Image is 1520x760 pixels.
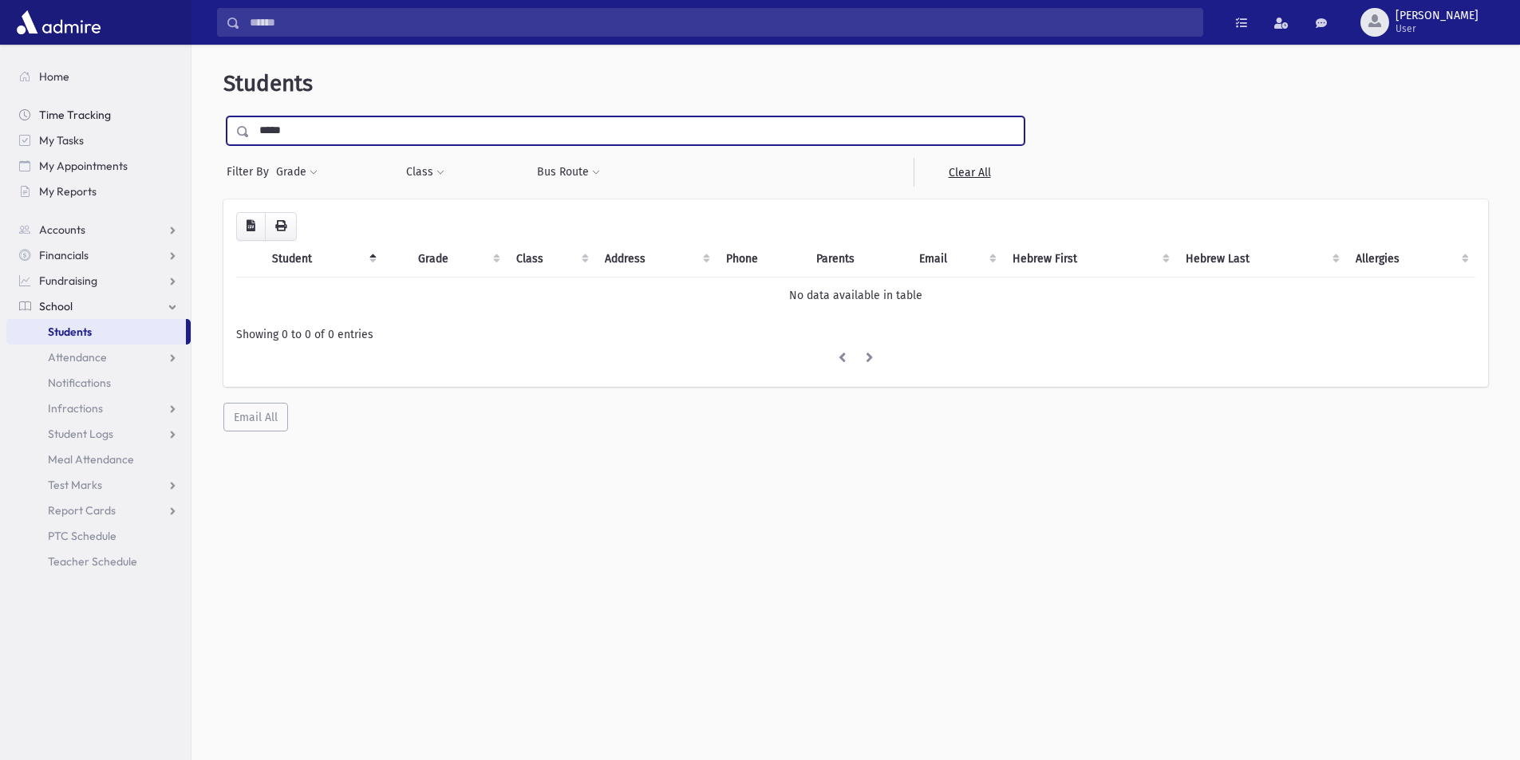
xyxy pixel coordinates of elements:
a: School [6,293,191,319]
a: My Appointments [6,153,191,179]
span: Attendance [48,350,107,364]
a: PTC Schedule [6,523,191,549]
th: Hebrew First: activate to sort column ascending [1003,241,1175,278]
span: Meal Attendance [48,452,134,467]
span: School [39,299,73,313]
input: Search [240,8,1202,37]
span: Accounts [39,222,85,237]
a: My Reports [6,179,191,204]
a: Home [6,64,191,89]
span: Time Tracking [39,108,111,122]
th: Grade: activate to sort column ascending [409,241,506,278]
span: Fundraising [39,274,97,288]
th: Class: activate to sort column ascending [507,241,596,278]
button: Email All [223,403,288,431]
a: Notifications [6,370,191,396]
a: Report Cards [6,498,191,523]
span: Student Logs [48,427,113,441]
span: Students [48,325,92,339]
span: User [1396,22,1479,35]
th: Email: activate to sort column ascending [910,241,1003,278]
th: Parents [807,241,910,278]
a: Clear All [914,158,1025,187]
span: Home [39,69,69,84]
span: Financials [39,248,89,262]
th: Allergies: activate to sort column ascending [1346,241,1475,278]
a: Meal Attendance [6,447,191,472]
a: Students [6,319,186,345]
span: PTC Schedule [48,529,116,543]
span: My Tasks [39,133,84,148]
button: Bus Route [536,158,601,187]
a: Teacher Schedule [6,549,191,574]
a: Accounts [6,217,191,242]
button: Grade [275,158,318,187]
a: Financials [6,242,191,268]
th: Hebrew Last: activate to sort column ascending [1176,241,1347,278]
div: Showing 0 to 0 of 0 entries [236,326,1475,343]
span: Test Marks [48,478,102,492]
span: [PERSON_NAME] [1396,10,1479,22]
span: My Appointments [39,159,128,173]
span: Notifications [48,376,111,390]
td: No data available in table [236,277,1475,313]
a: Student Logs [6,421,191,447]
span: Report Cards [48,503,116,518]
span: Filter By [227,163,275,180]
a: My Tasks [6,128,191,153]
th: Address: activate to sort column ascending [595,241,717,278]
a: Time Tracking [6,102,191,128]
button: CSV [236,212,266,241]
button: Class [405,158,445,187]
img: AdmirePro [13,6,105,38]
a: Attendance [6,345,191,370]
a: Test Marks [6,472,191,498]
span: Teacher Schedule [48,554,137,569]
span: Infractions [48,401,103,415]
button: Print [265,212,297,241]
span: Students [223,70,313,96]
a: Infractions [6,396,191,421]
th: Phone [717,241,807,278]
a: Fundraising [6,268,191,293]
span: My Reports [39,184,97,199]
th: Student: activate to sort column descending [263,241,383,278]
